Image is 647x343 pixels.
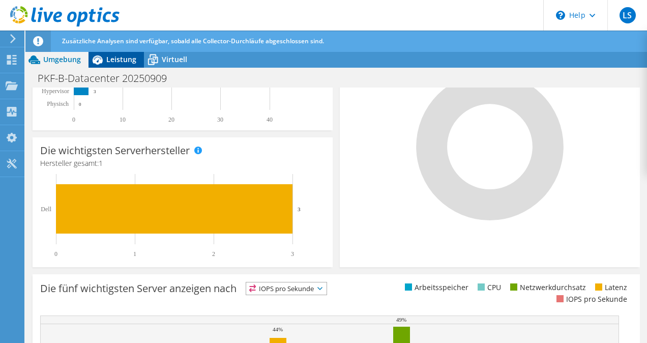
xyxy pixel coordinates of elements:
text: 2 [212,250,215,258]
text: 49% [396,317,406,323]
text: 1 [133,250,136,258]
span: IOPS pro Sekunde [246,282,327,295]
text: 44% [273,326,283,332]
text: 0 [72,116,75,123]
text: 0 [54,250,57,258]
svg: \n [556,11,565,20]
h3: Die wichtigsten Serverhersteller [40,145,190,156]
text: Physisch [47,100,69,107]
span: LS [620,7,636,23]
span: Virtuell [162,54,187,64]
text: 0 [79,102,81,107]
span: Zusätzliche Analysen sind verfügbar, sobald alle Collector-Durchläufe abgeschlossen sind. [62,37,324,45]
text: 40 [267,116,273,123]
h4: Hersteller gesamt: [40,158,325,169]
span: Leistung [106,54,136,64]
li: Latenz [593,282,627,293]
text: 30 [217,116,223,123]
span: 1 [99,158,103,168]
text: 3 [298,206,301,212]
li: CPU [475,282,501,293]
text: 10 [120,116,126,123]
text: 20 [168,116,174,123]
text: 3 [291,250,294,258]
text: 3 [94,89,96,94]
span: Umgebung [43,54,81,64]
li: Netzwerkdurchsatz [508,282,586,293]
text: Dell [41,206,51,213]
li: IOPS pro Sekunde [554,294,627,305]
li: Arbeitsspeicher [402,282,468,293]
h1: PKF-B-Datacenter 20250909 [33,73,183,84]
text: Hypervisor [42,88,69,95]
